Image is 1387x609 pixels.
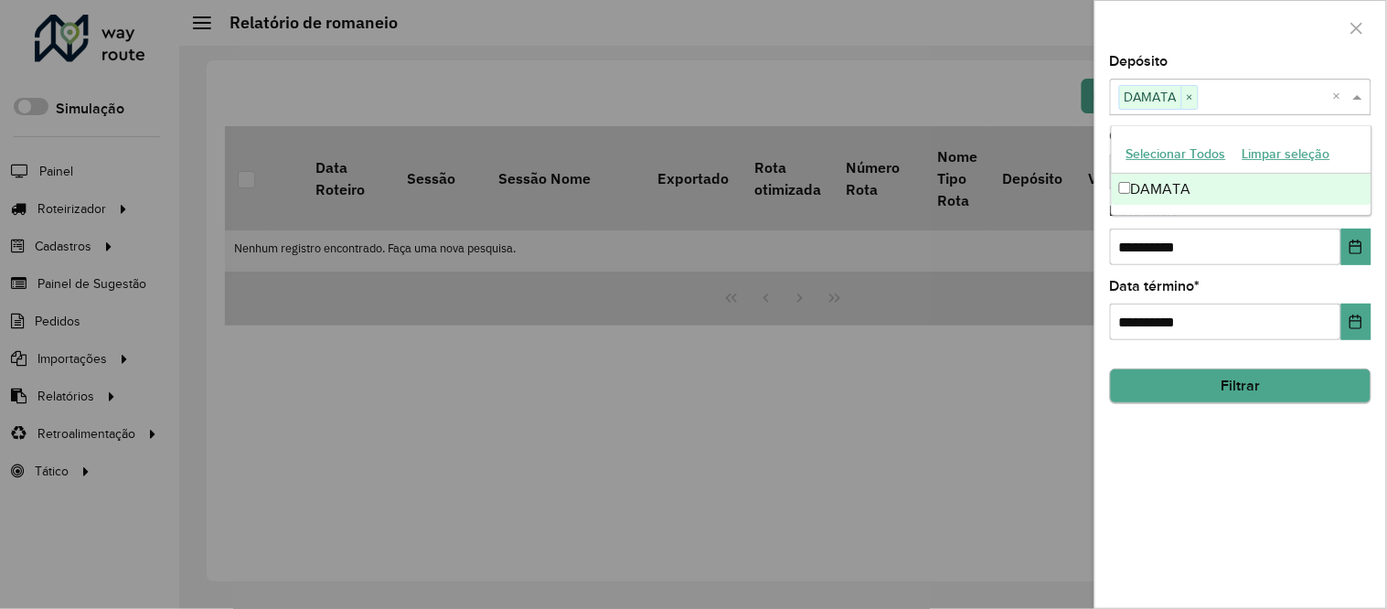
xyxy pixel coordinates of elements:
[1110,50,1168,72] label: Depósito
[1110,275,1200,297] label: Data término
[1333,86,1349,108] span: Clear all
[1341,304,1371,340] button: Choose Date
[1181,87,1198,109] span: ×
[1120,86,1181,108] span: DAMATA
[1234,140,1339,168] button: Limpar seleção
[1118,140,1234,168] button: Selecionar Todos
[1112,174,1371,205] div: DAMATA
[1110,369,1371,403] button: Filtrar
[1111,125,1372,216] ng-dropdown-panel: Options list
[1110,125,1232,147] label: Grupo de Depósito
[1341,229,1371,265] button: Choose Date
